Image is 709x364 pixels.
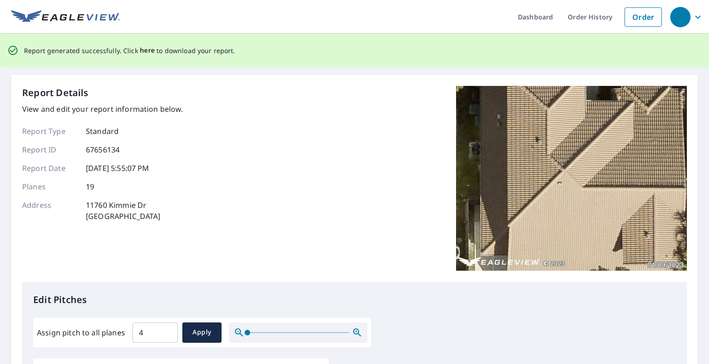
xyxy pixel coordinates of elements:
[190,327,214,338] span: Apply
[22,103,183,115] p: View and edit your report information below.
[456,86,687,271] img: Top image
[24,45,235,56] p: Report generated successfully. Click to download your report.
[22,144,78,155] p: Report ID
[86,144,120,155] p: 67656134
[140,45,155,56] button: here
[22,163,78,174] p: Report Date
[33,293,676,307] p: Edit Pitches
[11,10,120,24] img: EV Logo
[625,7,662,27] a: Order
[132,320,178,346] input: 00.0
[86,200,161,222] p: 11760 Kimmie Dr [GEOGRAPHIC_DATA]
[86,163,150,174] p: [DATE] 5:55:07 PM
[182,322,222,343] button: Apply
[22,181,78,192] p: Planes
[22,86,89,100] p: Report Details
[22,126,78,137] p: Report Type
[37,327,125,338] label: Assign pitch to all planes
[86,181,94,192] p: 19
[86,126,119,137] p: Standard
[22,200,78,222] p: Address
